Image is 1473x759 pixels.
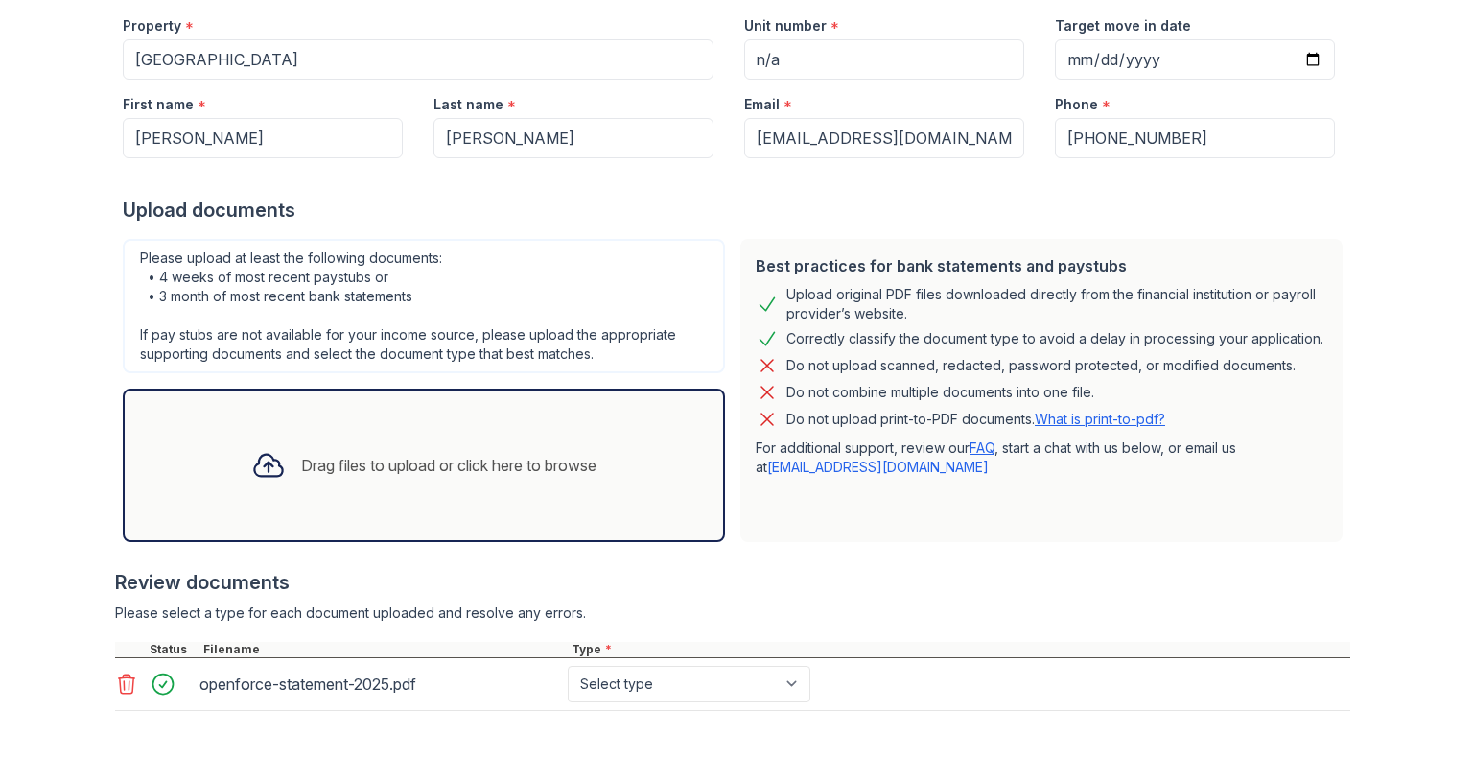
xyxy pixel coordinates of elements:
label: Target move in date [1055,16,1191,36]
div: Filename [199,642,568,657]
div: Please select a type for each document uploaded and resolve any errors. [115,604,1350,623]
div: Drag files to upload or click here to browse [301,454,596,477]
div: Type [568,642,1350,657]
div: Do not combine multiple documents into one file. [786,381,1094,404]
a: [EMAIL_ADDRESS][DOMAIN_NAME] [767,459,989,475]
p: For additional support, review our , start a chat with us below, or email us at [756,439,1327,477]
label: Unit number [744,16,827,36]
div: Best practices for bank statements and paystubs [756,254,1327,277]
div: Upload original PDF files downloaded directly from the financial institution or payroll provider’... [786,285,1327,323]
div: Review documents [115,569,1350,596]
label: Phone [1055,95,1098,114]
a: FAQ [970,439,994,456]
label: Email [744,95,780,114]
div: openforce-statement-2025.pdf [199,669,560,700]
p: Do not upload print-to-PDF documents. [786,410,1165,429]
a: What is print-to-pdf? [1035,411,1165,427]
div: Correctly classify the document type to avoid a delay in processing your application. [786,327,1323,350]
div: Do not upload scanned, redacted, password protected, or modified documents. [786,354,1296,377]
label: Last name [433,95,503,114]
label: Property [123,16,181,36]
div: Status [146,642,199,657]
div: Please upload at least the following documents: • 4 weeks of most recent paystubs or • 3 month of... [123,239,725,373]
div: Upload documents [123,197,1350,224]
label: First name [123,95,194,114]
